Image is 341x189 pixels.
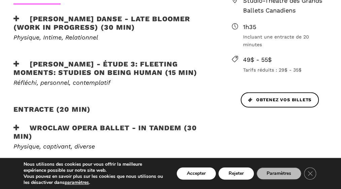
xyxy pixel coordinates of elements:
i: Physique, captivant, diverse [13,143,95,150]
span: 1h35 [243,22,328,32]
h3: Wroclaw Opera Ballet - In Tandem (30 min) [13,124,210,140]
p: Vous pouvez en savoir plus sur les cookies que nous utilisons ou les désactiver dans . [24,173,165,186]
span: Physique, Intime, Relationnel [13,34,98,41]
button: Paramètres [257,167,301,180]
a: Obtenez vos billets [241,92,319,107]
span: Obtenez vos billets [248,97,311,104]
p: Nous utilisons des cookies pour vous offrir la meilleure expérience possible sur notre site web. [24,161,165,173]
span: Incluant une entracte de 20 minutes [243,33,328,48]
button: Rejeter [218,167,254,180]
button: Accepter [177,167,216,180]
h3: [PERSON_NAME] Danse - Late bloomer (work in progress) (30 min) [13,15,210,31]
button: Close GDPR Cookie Banner [304,167,316,180]
em: Réfléchi, personnel, contemplatif [13,79,110,86]
span: 49$ - 55$ [243,55,328,65]
span: Tarifs réduits : 29$ - 35$ [243,66,328,74]
h3: [PERSON_NAME] - Étude 3: Fleeting moments: studies on being human (15 min) [13,60,210,77]
h2: Entracte (20 min) [13,105,91,122]
button: paramètres [65,180,89,186]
